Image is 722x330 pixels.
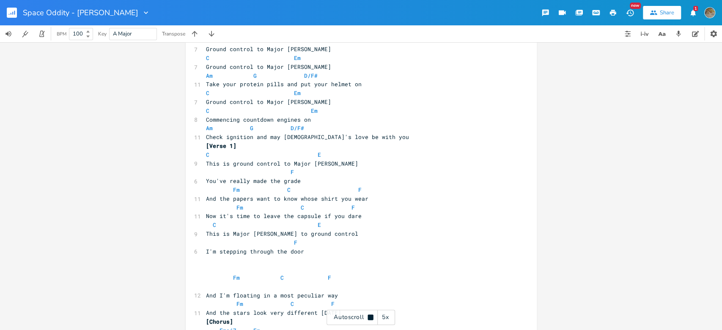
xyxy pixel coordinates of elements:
[378,310,393,325] div: 5x
[57,32,66,36] div: BPM
[23,9,138,16] span: Space Oddity - [PERSON_NAME]
[294,54,301,62] span: Em
[304,72,318,79] span: D/F#
[291,300,294,308] span: C
[287,186,291,194] span: C
[206,177,301,185] span: You've really made the grade
[684,5,701,20] button: 1
[318,221,321,229] span: E
[358,186,362,194] span: F
[280,274,284,281] span: C
[206,292,338,299] span: And I'm floating in a most peculiar way
[660,9,674,16] div: Share
[206,72,213,79] span: Am
[643,6,681,19] button: Share
[351,204,355,211] span: F
[206,45,331,53] span: Ground control to Major [PERSON_NAME]
[206,54,209,62] span: C
[206,151,209,158] span: C
[206,160,358,167] span: This is ground control to Major [PERSON_NAME]
[233,274,240,281] span: Fm
[213,221,216,229] span: C
[693,6,698,11] div: 1
[206,89,209,97] span: C
[301,204,304,211] span: C
[311,107,318,115] span: Em
[206,107,209,115] span: C
[233,186,240,194] span: Fm
[162,31,185,36] div: Transpose
[236,204,243,211] span: Fm
[253,72,257,79] span: G
[206,212,362,220] span: Now it's time to leave the capsule if you dare
[704,7,715,18] img: dustindegase
[206,142,236,150] span: [Verse 1]
[291,124,304,132] span: D/F#
[206,98,331,106] span: Ground control to Major [PERSON_NAME]
[236,300,243,308] span: Fm
[98,31,107,36] div: Key
[327,310,395,325] div: Autoscroll
[206,318,233,325] span: [Chorus]
[206,248,304,255] span: I'm stepping through the door
[206,63,331,71] span: Ground control to Major [PERSON_NAME]
[250,124,253,132] span: G
[113,30,132,38] span: A Major
[206,195,368,202] span: And the papers want to know whose shirt you wear
[294,89,301,97] span: Em
[291,168,294,176] span: F
[206,309,341,316] span: And the stars look very different [DATE]
[206,133,409,141] span: Check ignition and may [DEMOGRAPHIC_DATA]'s love be with you
[206,80,362,88] span: Take your protein pills and put your helmet on
[206,230,358,237] span: This is Major [PERSON_NAME] to ground control
[318,151,321,158] span: E
[294,239,297,246] span: F
[206,116,311,123] span: Commencing countdown engines on
[331,300,335,308] span: F
[630,3,641,9] div: New
[206,124,213,132] span: Am
[328,274,331,281] span: F
[621,5,638,20] button: New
